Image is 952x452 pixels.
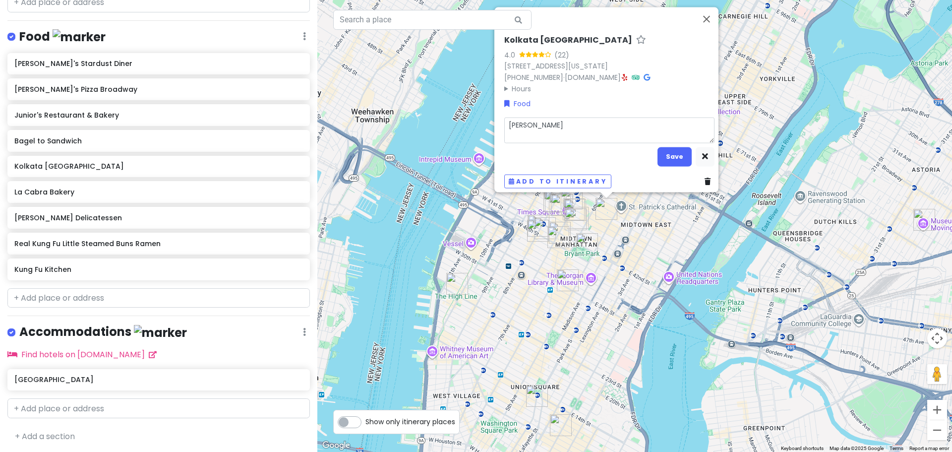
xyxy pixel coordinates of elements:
i: Google Maps [644,73,650,80]
h4: Accommodations [19,324,187,340]
div: Kung Fu Kitchen [528,215,549,237]
h6: Bagel to Sandwich [14,136,302,145]
button: Zoom in [927,400,947,420]
a: Terms [890,446,903,451]
button: Close [695,7,718,31]
button: Save [657,147,692,166]
a: + Add a section [15,431,75,442]
div: La Cabra Bakery [550,414,572,436]
div: Lyceum Theatre [563,198,585,220]
a: Food [504,98,531,109]
a: [DOMAIN_NAME] [565,72,621,82]
div: Strand Book Store [526,385,548,407]
a: Report a map error [909,446,949,451]
div: (22) [554,49,569,60]
h6: [PERSON_NAME]'s Stardust Diner [14,59,302,68]
input: + Add place or address [7,288,310,308]
div: Bagel to Sandwich [534,217,556,239]
div: Joe's Pizza Broadway [549,222,571,244]
img: Google [320,439,353,452]
div: Museum of Broadway [564,199,586,221]
div: Junior's Restaurant & Bakery [551,194,573,216]
a: [PHONE_NUMBER] [504,72,563,82]
span: Map data ©2025 Google [830,446,884,451]
a: Find hotels on [DOMAIN_NAME] [7,349,157,360]
span: Show only itinerary places [365,416,455,427]
input: + Add place or address [7,398,310,418]
h6: Kolkata [GEOGRAPHIC_DATA] [14,162,302,171]
a: [STREET_ADDRESS][US_STATE] [504,61,608,70]
a: Star place [636,35,646,45]
div: · · [504,35,714,94]
textarea: [PERSON_NAME] [504,117,714,143]
h6: [GEOGRAPHIC_DATA] [14,375,302,384]
h6: [PERSON_NAME]'s Pizza Broadway [14,85,302,94]
div: Kolkata Chai - Rockefeller Center [595,198,617,220]
h6: La Cabra Bakery [14,188,302,196]
div: Museum of the Moving Image [913,209,935,231]
div: New York Public Library - Stephen A. Schwarzman Building [576,233,598,255]
h6: Kung Fu Kitchen [14,265,302,274]
h6: Junior's Restaurant & Bakery [14,111,302,120]
a: Delete place [705,176,714,187]
img: marker [134,325,187,340]
h4: Food [19,29,106,45]
div: The Drama Book Shop [527,220,549,242]
button: Map camera controls [927,328,947,348]
input: Search a place [333,10,532,30]
div: 1411 Broadway [547,226,569,248]
div: Booth Theatre [549,194,571,215]
div: Belasco Theatre [567,207,589,229]
div: 4.0 [504,49,519,60]
button: Keyboard shortcuts [781,445,824,452]
a: Open this area in Google Maps (opens a new window) [320,439,353,452]
div: Empire State Building [557,269,579,291]
i: Tripadvisor [632,73,640,80]
button: Drag Pegman onto the map to open Street View [927,364,947,384]
h6: Kolkata [GEOGRAPHIC_DATA] [504,35,632,45]
div: Aura Hotel Times Square [565,208,587,230]
summary: Hours [504,83,714,94]
button: Zoom out [927,420,947,440]
h6: Real Kung Fu Little Steamed Buns Ramen [14,239,302,248]
div: Bernard B. Jacobs Theatre [545,191,567,212]
button: Add to itinerary [504,174,611,189]
div: John Golden Theatre [543,190,565,212]
h6: [PERSON_NAME] Delicatessen [14,213,302,222]
div: The High Line [446,273,468,295]
img: marker [53,29,106,45]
